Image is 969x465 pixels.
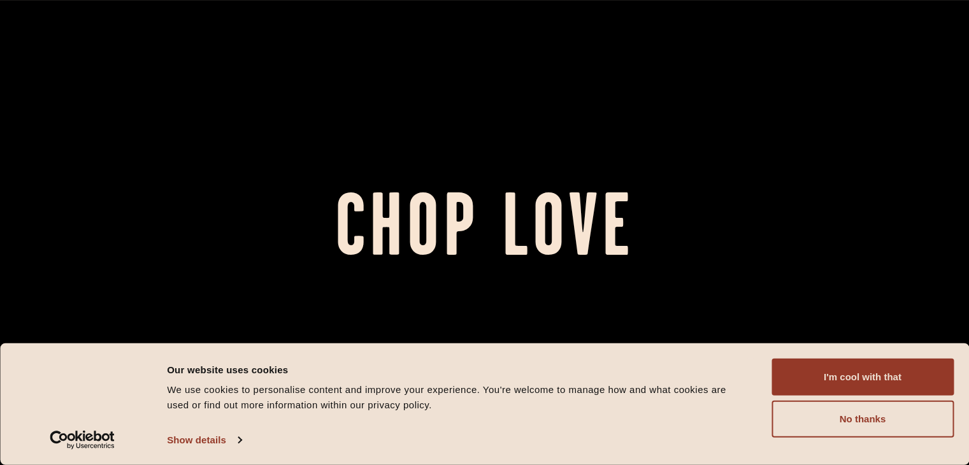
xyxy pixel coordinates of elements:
[27,431,138,450] a: Usercentrics Cookiebot - opens in a new window
[772,401,954,438] button: No thanks
[167,362,743,377] div: Our website uses cookies
[167,382,743,413] div: We use cookies to personalise content and improve your experience. You're welcome to manage how a...
[167,431,241,450] a: Show details
[772,359,954,396] button: I'm cool with that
